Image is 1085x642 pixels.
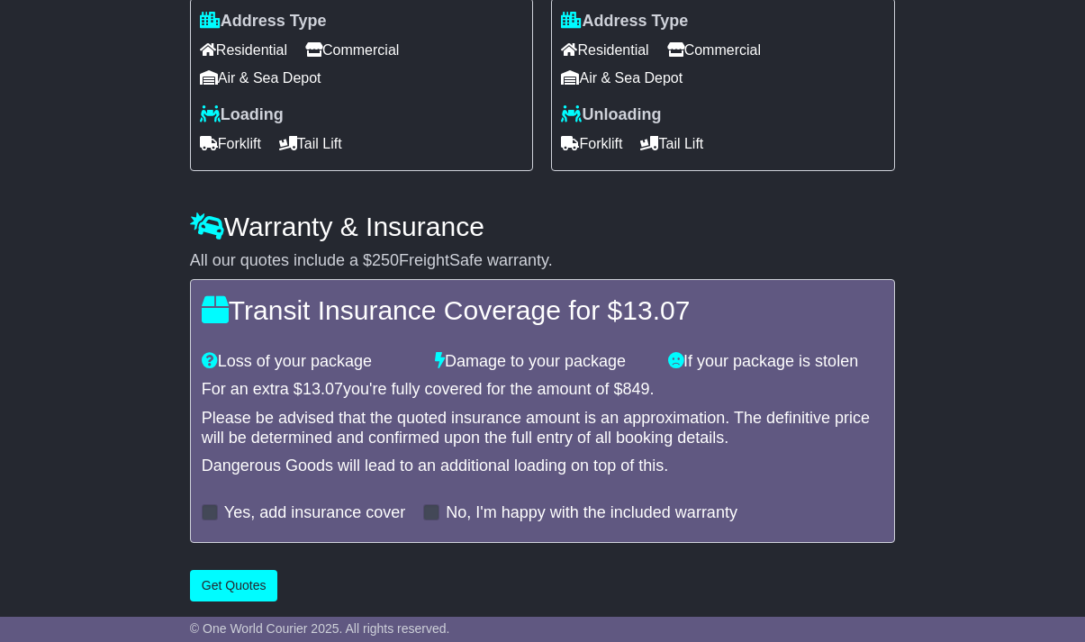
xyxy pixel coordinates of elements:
label: No, I'm happy with the included warranty [446,503,737,523]
label: Unloading [561,105,661,125]
span: Commercial [305,36,399,64]
span: Residential [200,36,287,64]
button: Get Quotes [190,570,278,601]
span: 13.07 [303,380,343,398]
span: 849 [623,380,650,398]
label: Loading [200,105,284,125]
span: Tail Lift [640,130,703,158]
span: Forklift [561,130,622,158]
h4: Transit Insurance Coverage for $ [202,295,883,325]
span: 13.07 [622,295,690,325]
span: Residential [561,36,648,64]
span: Tail Lift [279,130,342,158]
span: Commercial [667,36,761,64]
span: Air & Sea Depot [561,64,683,92]
label: Yes, add insurance cover [224,503,405,523]
div: Loss of your package [193,352,426,372]
h4: Warranty & Insurance [190,212,895,241]
span: Forklift [200,130,261,158]
span: 250 [372,251,399,269]
span: © One World Courier 2025. All rights reserved. [190,621,450,636]
div: For an extra $ you're fully covered for the amount of $ . [202,380,883,400]
label: Address Type [200,12,327,32]
span: Air & Sea Depot [200,64,321,92]
div: All our quotes include a $ FreightSafe warranty. [190,251,895,271]
div: Dangerous Goods will lead to an additional loading on top of this. [202,457,883,476]
div: Please be advised that the quoted insurance amount is an approximation. The definitive price will... [202,409,883,448]
label: Address Type [561,12,688,32]
div: If your package is stolen [659,352,892,372]
div: Damage to your package [426,352,659,372]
